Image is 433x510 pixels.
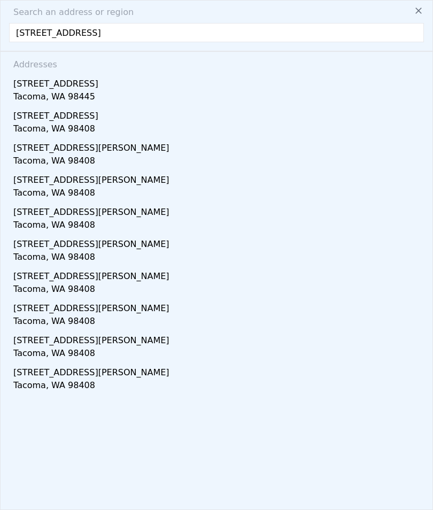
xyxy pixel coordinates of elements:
[13,251,424,266] div: Tacoma, WA 98408
[9,52,424,73] div: Addresses
[13,137,424,154] div: [STREET_ADDRESS][PERSON_NAME]
[13,266,424,283] div: [STREET_ADDRESS][PERSON_NAME]
[13,122,424,137] div: Tacoma, WA 98408
[13,154,424,169] div: Tacoma, WA 98408
[13,298,424,315] div: [STREET_ADDRESS][PERSON_NAME]
[13,283,424,298] div: Tacoma, WA 98408
[13,202,424,219] div: [STREET_ADDRESS][PERSON_NAME]
[13,234,424,251] div: [STREET_ADDRESS][PERSON_NAME]
[13,379,424,394] div: Tacoma, WA 98408
[13,362,424,379] div: [STREET_ADDRESS][PERSON_NAME]
[13,330,424,347] div: [STREET_ADDRESS][PERSON_NAME]
[13,315,424,330] div: Tacoma, WA 98408
[13,73,424,90] div: [STREET_ADDRESS]
[13,90,424,105] div: Tacoma, WA 98445
[13,187,424,202] div: Tacoma, WA 98408
[13,105,424,122] div: [STREET_ADDRESS]
[13,347,424,362] div: Tacoma, WA 98408
[5,6,134,19] span: Search an address or region
[13,169,424,187] div: [STREET_ADDRESS][PERSON_NAME]
[13,219,424,234] div: Tacoma, WA 98408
